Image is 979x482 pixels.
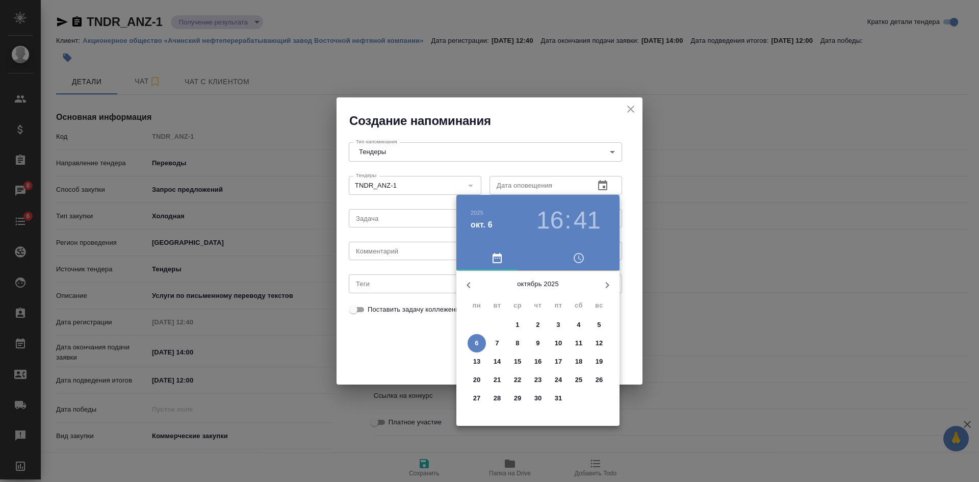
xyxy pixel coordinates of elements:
[549,352,568,371] button: 17
[473,375,481,385] p: 20
[488,371,506,389] button: 21
[549,389,568,408] button: 31
[549,316,568,334] button: 3
[575,357,583,367] p: 18
[555,393,562,403] p: 31
[529,389,547,408] button: 30
[570,334,588,352] button: 11
[468,300,486,311] span: пн
[555,375,562,385] p: 24
[574,206,601,235] button: 41
[549,371,568,389] button: 24
[488,389,506,408] button: 28
[488,352,506,371] button: 14
[468,389,486,408] button: 27
[508,389,527,408] button: 29
[570,371,588,389] button: 25
[536,320,539,330] p: 2
[590,334,608,352] button: 12
[596,338,603,348] p: 12
[556,320,560,330] p: 3
[514,357,522,367] p: 15
[570,352,588,371] button: 18
[590,316,608,334] button: 5
[596,375,603,385] p: 26
[475,338,478,348] p: 6
[473,357,481,367] p: 13
[488,300,506,311] span: вт
[516,338,519,348] p: 8
[514,375,522,385] p: 22
[590,371,608,389] button: 26
[471,219,493,231] button: окт. 6
[468,371,486,389] button: 20
[495,338,499,348] p: 7
[529,300,547,311] span: чт
[529,371,547,389] button: 23
[508,300,527,311] span: ср
[529,316,547,334] button: 2
[488,334,506,352] button: 7
[508,334,527,352] button: 8
[536,338,539,348] p: 9
[590,300,608,311] span: вс
[529,352,547,371] button: 16
[508,371,527,389] button: 22
[481,279,595,289] p: октябрь 2025
[468,334,486,352] button: 6
[590,352,608,371] button: 19
[564,206,571,235] h3: :
[514,393,522,403] p: 29
[596,357,603,367] p: 19
[549,334,568,352] button: 10
[473,393,481,403] p: 27
[536,206,563,235] button: 16
[534,393,542,403] p: 30
[534,375,542,385] p: 23
[575,338,583,348] p: 11
[529,334,547,352] button: 9
[471,210,483,216] button: 2025
[549,300,568,311] span: пт
[494,357,501,367] p: 14
[534,357,542,367] p: 16
[494,375,501,385] p: 21
[516,320,519,330] p: 1
[575,375,583,385] p: 25
[508,316,527,334] button: 1
[577,320,580,330] p: 4
[508,352,527,371] button: 15
[555,338,562,348] p: 10
[570,316,588,334] button: 4
[555,357,562,367] p: 17
[597,320,601,330] p: 5
[570,300,588,311] span: сб
[468,352,486,371] button: 13
[494,393,501,403] p: 28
